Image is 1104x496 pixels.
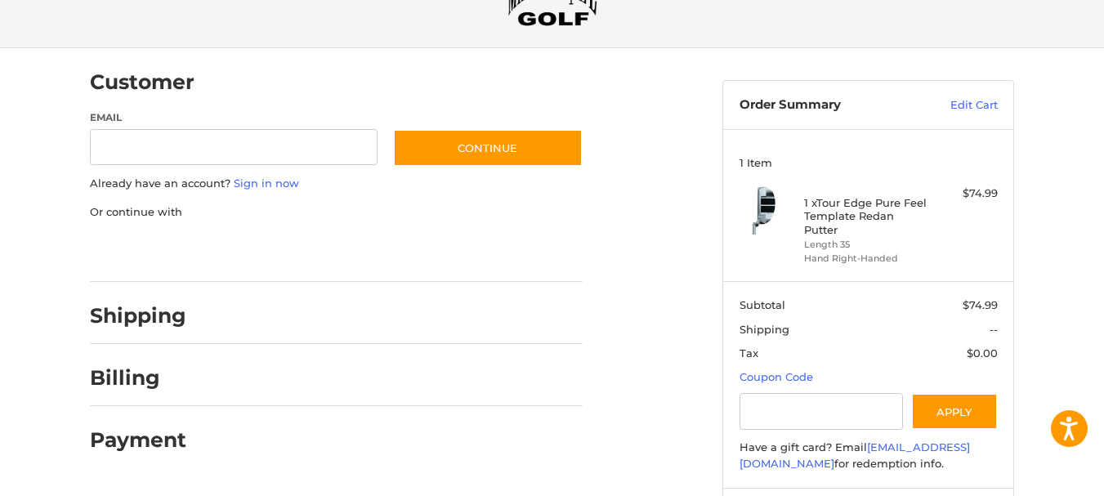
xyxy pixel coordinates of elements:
[915,97,998,114] a: Edit Cart
[969,452,1104,496] iframe: Google Customer Reviews
[90,303,186,328] h2: Shipping
[804,196,929,236] h4: 1 x Tour Edge Pure Feel Template Redan Putter
[911,393,998,430] button: Apply
[90,427,186,453] h2: Payment
[90,204,583,221] p: Or continue with
[90,110,378,125] label: Email
[740,440,998,471] div: Have a gift card? Email for redemption info.
[740,440,970,470] a: [EMAIL_ADDRESS][DOMAIN_NAME]
[85,236,208,266] iframe: PayPal-paypal
[740,323,789,336] span: Shipping
[90,365,185,391] h2: Billing
[740,370,813,383] a: Coupon Code
[740,298,785,311] span: Subtotal
[393,129,583,167] button: Continue
[804,238,929,252] li: Length 35
[90,176,583,192] p: Already have an account?
[933,185,998,202] div: $74.99
[90,69,194,95] h2: Customer
[740,346,758,360] span: Tax
[963,298,998,311] span: $74.99
[362,236,485,266] iframe: PayPal-venmo
[967,346,998,360] span: $0.00
[223,236,346,266] iframe: PayPal-paylater
[990,323,998,336] span: --
[740,393,904,430] input: Gift Certificate or Coupon Code
[804,252,929,266] li: Hand Right-Handed
[234,177,299,190] a: Sign in now
[740,156,998,169] h3: 1 Item
[740,97,915,114] h3: Order Summary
